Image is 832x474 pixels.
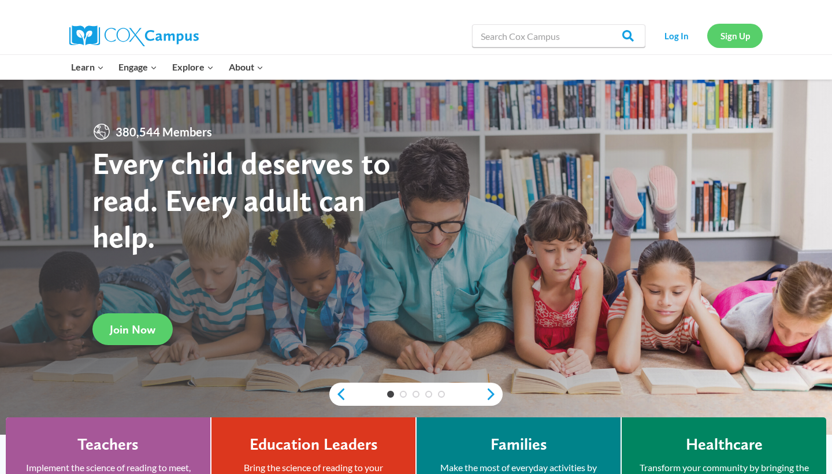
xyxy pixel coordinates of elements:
h4: Families [491,435,547,454]
div: content slider buttons [329,383,503,406]
a: 5 [438,391,445,398]
a: 1 [387,391,394,398]
span: 380,544 Members [111,123,217,141]
h4: Healthcare [686,435,763,454]
button: Child menu of Explore [165,55,221,79]
a: 2 [400,391,407,398]
button: Child menu of About [221,55,271,79]
strong: Every child deserves to read. Every adult can help. [92,145,391,255]
span: Join Now [110,323,155,336]
a: Log In [651,24,701,47]
a: 4 [425,391,432,398]
a: Sign Up [707,24,763,47]
a: 3 [413,391,419,398]
a: next [485,387,503,401]
button: Child menu of Engage [112,55,165,79]
h4: Education Leaders [250,435,378,454]
nav: Primary Navigation [64,55,270,79]
a: previous [329,387,347,401]
input: Search Cox Campus [472,24,645,47]
h4: Teachers [77,435,139,454]
button: Child menu of Learn [64,55,112,79]
img: Cox Campus [69,25,199,46]
a: Join Now [92,313,173,345]
nav: Secondary Navigation [651,24,763,47]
